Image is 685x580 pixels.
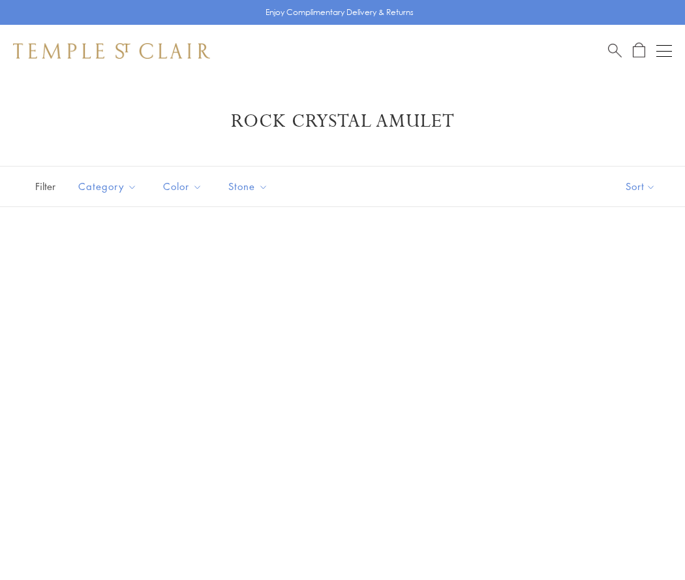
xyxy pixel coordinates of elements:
[596,167,685,206] button: Show sort by
[633,42,645,59] a: Open Shopping Bag
[608,42,622,59] a: Search
[13,43,210,59] img: Temple St. Clair
[266,6,414,19] p: Enjoy Complimentary Delivery & Returns
[222,178,278,195] span: Stone
[157,178,212,195] span: Color
[72,178,147,195] span: Category
[153,172,212,201] button: Color
[219,172,278,201] button: Stone
[33,110,652,133] h1: Rock Crystal Amulet
[656,43,672,59] button: Open navigation
[68,172,147,201] button: Category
